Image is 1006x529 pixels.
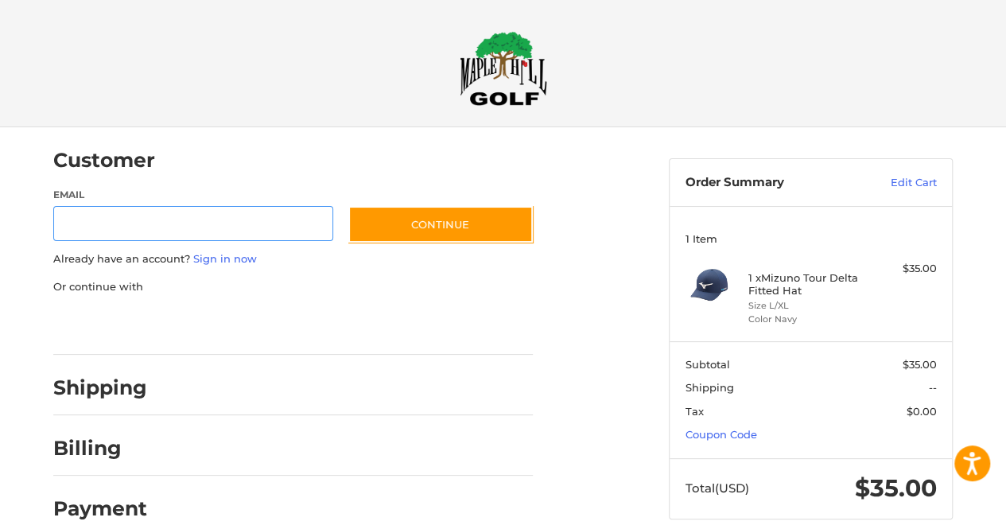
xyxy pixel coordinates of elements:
button: Continue [348,206,533,243]
p: Already have an account? [53,251,533,267]
img: Maple Hill Golf [460,31,547,106]
span: $35.00 [903,358,937,371]
h3: 1 Item [686,232,937,245]
iframe: PayPal-venmo [318,310,437,339]
a: Coupon Code [686,428,757,441]
span: Shipping [686,381,734,394]
p: Or continue with [53,279,533,295]
h2: Shipping [53,375,147,400]
span: Tax [686,405,704,418]
li: Size L/XL [748,299,870,313]
a: Edit Cart [856,175,937,191]
span: Subtotal [686,358,730,371]
h2: Billing [53,436,146,461]
h4: 1 x Mizuno Tour Delta Fitted Hat [748,271,870,298]
div: $35.00 [874,261,937,277]
h3: Order Summary [686,175,856,191]
span: -- [929,381,937,394]
li: Color Navy [748,313,870,326]
h2: Payment [53,496,147,521]
iframe: PayPal-paylater [183,310,302,339]
label: Email [53,188,333,202]
span: $35.00 [855,473,937,503]
a: Sign in now [193,252,257,265]
iframe: PayPal-paypal [49,310,168,339]
span: $0.00 [907,405,937,418]
span: Total (USD) [686,480,749,496]
h2: Customer [53,148,155,173]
